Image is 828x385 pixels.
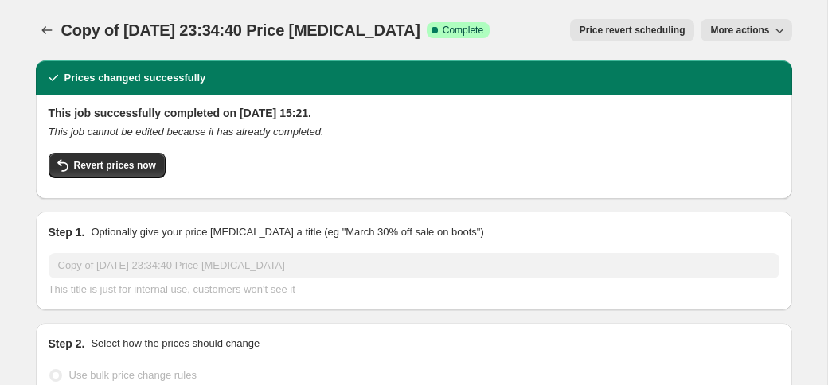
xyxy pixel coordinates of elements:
p: Optionally give your price [MEDICAL_DATA] a title (eg "March 30% off sale on boots") [91,224,483,240]
input: 30% off holiday sale [49,253,779,278]
span: This title is just for internal use, customers won't see it [49,283,295,295]
button: Price revert scheduling [570,19,695,41]
span: Complete [443,24,483,37]
h2: Prices changed successfully [64,70,206,86]
p: Select how the prices should change [91,336,260,352]
span: Use bulk price change rules [69,369,197,381]
button: Revert prices now [49,153,166,178]
h2: This job successfully completed on [DATE] 15:21. [49,105,779,121]
span: Copy of [DATE] 23:34:40 Price [MEDICAL_DATA] [61,21,420,39]
span: Revert prices now [74,159,156,172]
i: This job cannot be edited because it has already completed. [49,126,324,138]
span: Price revert scheduling [580,24,685,37]
button: Price change jobs [36,19,58,41]
h2: Step 1. [49,224,85,240]
span: More actions [710,24,769,37]
button: More actions [701,19,791,41]
h2: Step 2. [49,336,85,352]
